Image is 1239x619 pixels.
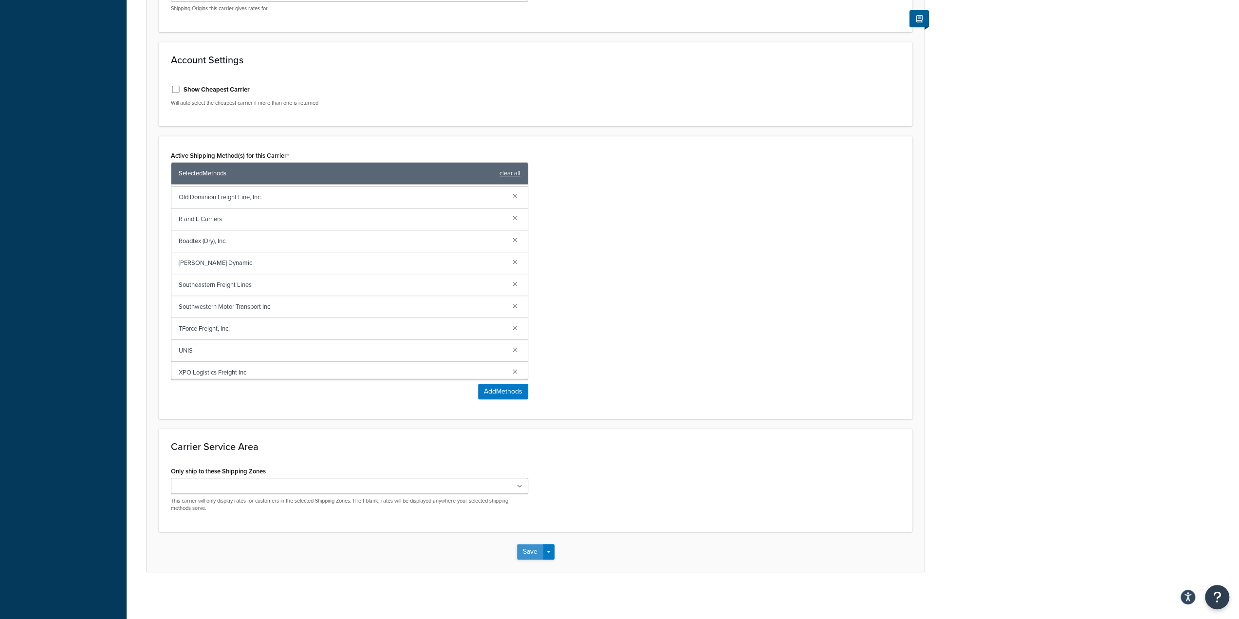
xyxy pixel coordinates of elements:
[179,344,505,357] span: UNIS
[171,5,528,12] p: Shipping Origins this carrier gives rates for
[179,366,505,379] span: XPO Logistics Freight Inc
[179,234,505,248] span: Roadtex (Dry), Inc.
[171,99,528,107] p: Will auto select the cheapest carrier if more than one is returned
[171,468,266,475] label: Only ship to these Shipping Zones
[179,212,505,226] span: R and L Carriers
[179,167,495,180] span: Selected Methods
[179,256,505,270] span: [PERSON_NAME] Dynamic
[171,497,528,512] p: This carrier will only display rates for customers in the selected Shipping Zones. If left blank,...
[179,278,505,292] span: Southeastern Freight Lines
[517,544,543,560] button: Save
[171,55,900,65] h3: Account Settings
[478,384,528,399] button: AddMethods
[1205,585,1229,609] button: Open Resource Center
[184,85,250,94] label: Show Cheapest Carrier
[179,322,505,336] span: TForce Freight, Inc.
[179,300,505,314] span: Southwestern Motor Transport Inc
[499,167,520,180] a: clear all
[179,190,505,204] span: Old Dominion Freight Line, Inc.
[909,10,929,27] button: Show Help Docs
[171,152,289,160] label: Active Shipping Method(s) for this Carrier
[171,441,900,452] h3: Carrier Service Area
